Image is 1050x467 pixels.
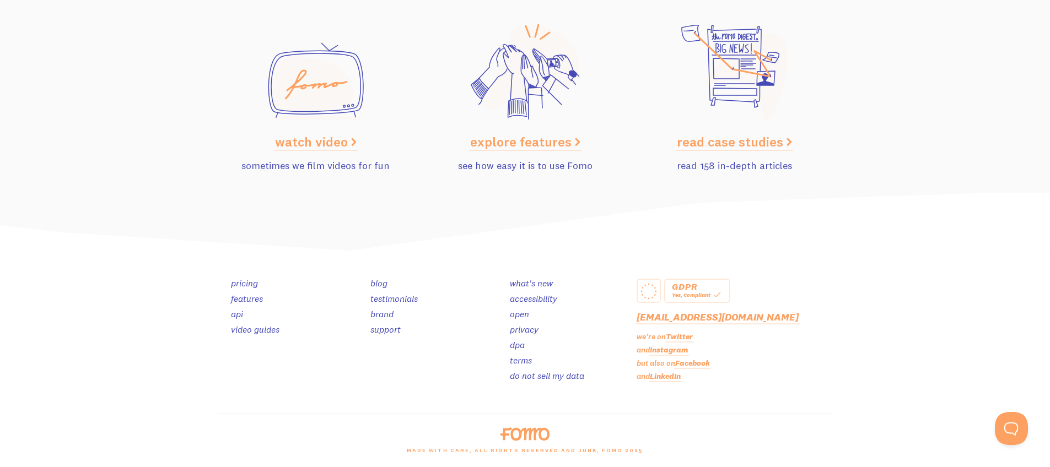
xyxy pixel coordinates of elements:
a: watch video [275,133,357,150]
p: read 158 in-depth articles [637,158,833,173]
a: open [510,308,529,319]
a: Facebook [675,358,710,368]
a: do not sell my data [510,370,584,381]
a: read case studies [677,133,792,150]
iframe: Help Scout Beacon - Open [995,412,1028,445]
p: see how easy it is to use Fomo [427,158,623,173]
a: [EMAIL_ADDRESS][DOMAIN_NAME] [637,311,799,323]
a: GDPR Yes, Compliant [664,279,730,303]
img: fomo-logo-orange-8ab935bcb42dfda78e33409a85f7af36b90c658097e6bb5368b87284a318b3da.svg [500,427,550,441]
a: support [370,324,401,335]
a: api [231,308,243,319]
div: made with care, all rights reserved and junk, Fomo 2025 [211,441,839,467]
p: we're on [637,331,833,343]
p: but also on [637,357,833,369]
a: brand [370,308,394,319]
div: GDPR [672,283,723,290]
a: Instagram [650,345,688,355]
a: testimonials [370,293,418,304]
a: blog [370,278,387,289]
div: Yes, Compliant [672,290,723,300]
a: LinkedIn [650,371,681,381]
a: privacy [510,324,539,335]
a: video guides [231,324,279,335]
a: Twitter [666,332,693,341]
a: what's new [510,278,553,289]
a: pricing [231,278,258,289]
a: dpa [510,339,525,350]
a: explore features [470,133,580,150]
p: sometimes we film videos for fun [218,158,414,173]
a: accessibility [510,293,557,304]
a: terms [510,355,532,366]
a: features [231,293,263,304]
p: and [637,371,833,382]
p: and [637,344,833,356]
